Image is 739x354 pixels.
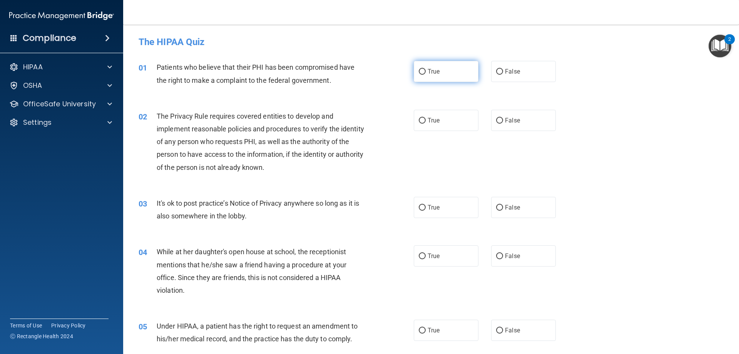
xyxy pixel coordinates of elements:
span: 05 [139,322,147,331]
a: Terms of Use [10,322,42,329]
a: Settings [9,118,112,127]
a: OfficeSafe University [9,99,112,109]
span: The Privacy Rule requires covered entities to develop and implement reasonable policies and proce... [157,112,364,171]
p: HIPAA [23,62,43,72]
input: True [419,69,426,75]
input: False [496,69,503,75]
span: True [428,68,440,75]
span: False [505,327,520,334]
input: False [496,205,503,211]
span: 01 [139,63,147,72]
input: False [496,118,503,124]
span: False [505,68,520,75]
span: False [505,117,520,124]
p: OfficeSafe University [23,99,96,109]
h4: The HIPAA Quiz [139,37,724,47]
a: Privacy Policy [51,322,86,329]
span: While at her daughter's open house at school, the receptionist mentions that he/she saw a friend ... [157,248,346,294]
img: PMB logo [9,8,114,23]
a: OSHA [9,81,112,90]
span: True [428,117,440,124]
span: True [428,327,440,334]
input: True [419,253,426,259]
h4: Compliance [23,33,76,44]
input: True [419,328,426,334]
span: False [505,252,520,260]
span: It's ok to post practice’s Notice of Privacy anywhere so long as it is also somewhere in the lobby. [157,199,359,220]
span: False [505,204,520,211]
button: Open Resource Center, 2 new notifications [709,35,731,57]
span: Under HIPAA, a patient has the right to request an amendment to his/her medical record, and the p... [157,322,358,343]
span: 02 [139,112,147,121]
span: 03 [139,199,147,208]
input: True [419,118,426,124]
span: 04 [139,248,147,257]
p: Settings [23,118,52,127]
a: HIPAA [9,62,112,72]
span: Ⓒ Rectangle Health 2024 [10,332,73,340]
input: False [496,328,503,334]
span: True [428,252,440,260]
input: False [496,253,503,259]
span: Patients who believe that their PHI has been compromised have the right to make a complaint to th... [157,63,354,84]
iframe: Drift Widget Chat Controller [606,299,730,330]
input: True [419,205,426,211]
p: OSHA [23,81,42,90]
div: 2 [728,39,731,49]
span: True [428,204,440,211]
